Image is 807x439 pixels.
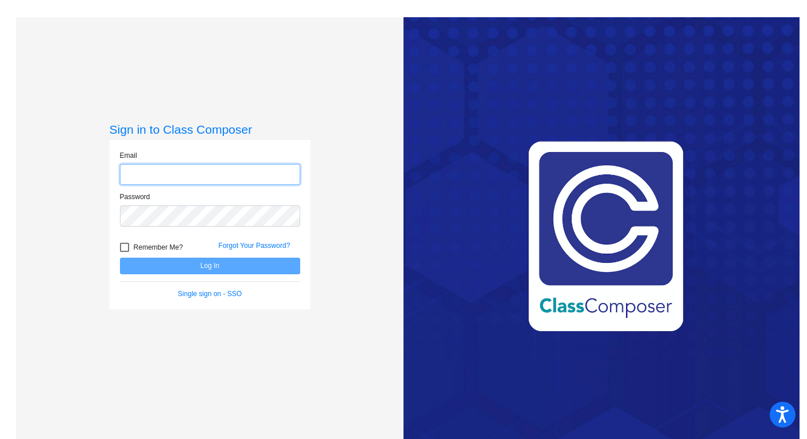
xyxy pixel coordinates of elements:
a: Single sign on - SSO [178,290,242,298]
h3: Sign in to Class Composer [110,122,311,137]
label: Email [120,150,137,161]
label: Password [120,192,150,202]
button: Log In [120,258,300,274]
a: Forgot Your Password? [219,242,290,250]
span: Remember Me? [134,240,183,254]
